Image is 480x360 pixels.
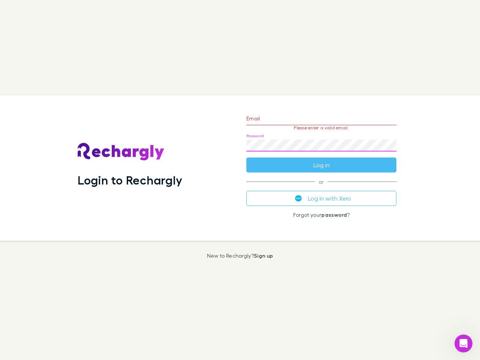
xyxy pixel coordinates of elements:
[246,125,396,130] p: Please enter a valid email.
[254,252,273,259] a: Sign up
[454,334,472,352] iframe: Intercom live chat
[207,253,273,259] p: New to Rechargly?
[246,157,396,172] button: Log in
[78,173,182,187] h1: Login to Rechargly
[78,143,165,161] img: Rechargly's Logo
[246,191,396,206] button: Log in with Xero
[246,212,396,218] p: Forgot your ?
[321,211,347,218] a: password
[295,195,302,202] img: Xero's logo
[246,133,264,139] label: Password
